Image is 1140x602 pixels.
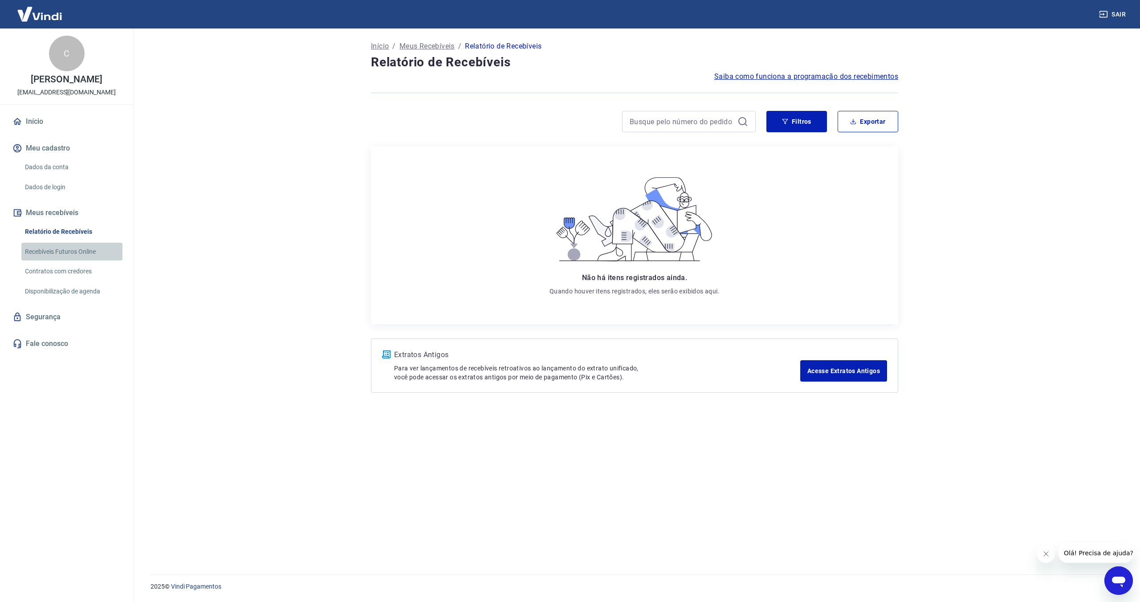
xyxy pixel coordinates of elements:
button: Meus recebíveis [11,203,122,223]
a: Contratos com credores [21,262,122,281]
img: ícone [382,350,391,358]
a: Dados da conta [21,158,122,176]
a: Saiba como funciona a programação dos recebimentos [714,71,898,82]
button: Filtros [766,111,827,132]
a: Meus Recebíveis [399,41,455,52]
a: Segurança [11,307,122,327]
p: / [458,41,461,52]
a: Início [11,112,122,131]
a: Fale conosco [11,334,122,354]
span: Não há itens registrados ainda. [582,273,687,282]
button: Meu cadastro [11,138,122,158]
button: Exportar [838,111,898,132]
a: Disponibilização de agenda [21,282,122,301]
a: Acesse Extratos Antigos [800,360,887,382]
iframe: Mensagem da empresa [1059,543,1133,563]
div: C [49,36,85,71]
a: Relatório de Recebíveis [21,223,122,241]
a: Dados de login [21,178,122,196]
p: Para ver lançamentos de recebíveis retroativos ao lançamento do extrato unificado, você pode aces... [394,364,800,382]
a: Início [371,41,389,52]
p: Extratos Antigos [394,350,800,360]
input: Busque pelo número do pedido [630,115,734,128]
button: Sair [1097,6,1129,23]
p: Relatório de Recebíveis [465,41,541,52]
p: [PERSON_NAME] [31,75,102,84]
iframe: Botão para abrir a janela de mensagens [1104,566,1133,595]
img: Vindi [11,0,69,28]
p: 2025 © [151,582,1119,591]
iframe: Fechar mensagem [1037,545,1055,563]
span: Olá! Precisa de ajuda? [5,6,75,13]
p: [EMAIL_ADDRESS][DOMAIN_NAME] [17,88,116,97]
a: Vindi Pagamentos [171,583,221,590]
h4: Relatório de Recebíveis [371,53,898,71]
p: / [392,41,395,52]
p: Quando houver itens registrados, eles serão exibidos aqui. [550,287,720,296]
a: Recebíveis Futuros Online [21,243,122,261]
